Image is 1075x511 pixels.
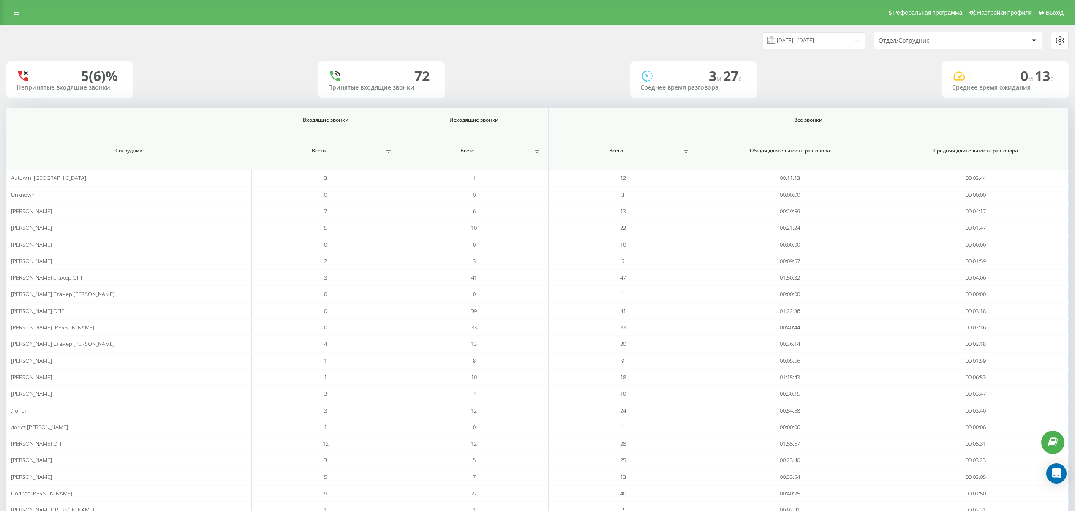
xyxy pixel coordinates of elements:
[697,452,883,468] td: 00:23:40
[11,174,86,182] span: Autowini [GEOGRAPHIC_DATA]
[620,489,626,497] span: 40
[697,269,883,286] td: 01:50:32
[81,68,118,84] div: 5 (6)%
[697,369,883,386] td: 01:15:43
[473,207,476,215] span: 6
[697,303,883,319] td: 01:22:36
[11,274,84,281] span: [PERSON_NAME] стажер ОПГ
[324,307,327,315] span: 0
[697,319,883,336] td: 00:40:44
[620,473,626,481] span: 13
[324,241,327,248] span: 0
[883,402,1069,419] td: 00:03:40
[11,440,64,447] span: [PERSON_NAME] ОПГ
[578,117,1038,123] span: Все звонки
[471,340,477,348] span: 13
[883,253,1069,269] td: 00:01:59
[620,207,626,215] span: 13
[697,186,883,203] td: 00:00:00
[553,147,679,154] span: Всего
[324,290,327,298] span: 0
[324,456,327,464] span: 3
[256,147,382,154] span: Всего
[1035,67,1053,85] span: 13
[640,84,747,91] div: Среднее время разговора
[11,373,52,381] span: [PERSON_NAME]
[738,74,742,83] span: c
[473,174,476,182] span: 1
[404,147,530,154] span: Всего
[697,170,883,186] td: 00:11:13
[11,307,64,315] span: [PERSON_NAME] ОПГ
[411,117,537,123] span: Исходящие звонки
[620,274,626,281] span: 47
[473,473,476,481] span: 7
[879,37,980,44] div: Отдел/Сотрудник
[620,241,626,248] span: 10
[473,390,476,397] span: 7
[324,473,327,481] span: 5
[620,307,626,315] span: 41
[952,84,1059,91] div: Среднее время ожидания
[620,456,626,464] span: 25
[324,274,327,281] span: 3
[620,323,626,331] span: 33
[883,435,1069,452] td: 00:05:31
[883,469,1069,485] td: 00:03:05
[11,340,114,348] span: [PERSON_NAME] Стажер [PERSON_NAME]
[883,303,1069,319] td: 00:03:18
[471,307,477,315] span: 39
[471,373,477,381] span: 10
[11,473,52,481] span: [PERSON_NAME]
[621,357,624,364] span: 9
[324,224,327,231] span: 5
[620,224,626,231] span: 22
[11,290,114,298] span: [PERSON_NAME] Стажер [PERSON_NAME]
[471,440,477,447] span: 12
[697,402,883,419] td: 00:54:58
[697,386,883,402] td: 00:30:15
[697,253,883,269] td: 00:09:57
[883,369,1069,386] td: 00:06:53
[11,489,72,497] span: Полігас [PERSON_NAME]
[883,452,1069,468] td: 00:03:23
[324,423,327,431] span: 1
[1050,74,1053,83] span: c
[324,174,327,182] span: 3
[697,336,883,352] td: 00:36:14
[883,286,1069,302] td: 00:00:00
[893,9,962,16] span: Реферальная программа
[883,203,1069,220] td: 00:04:17
[11,241,52,248] span: [PERSON_NAME]
[473,241,476,248] span: 0
[620,373,626,381] span: 18
[883,186,1069,203] td: 00:00:00
[883,386,1069,402] td: 00:03:47
[620,340,626,348] span: 20
[621,257,624,265] span: 5
[883,170,1069,186] td: 00:03:44
[11,423,68,431] span: логіст [PERSON_NAME]
[1046,9,1064,16] span: Выход
[22,147,235,154] span: Сотрудник
[697,435,883,452] td: 01:55:57
[471,224,477,231] span: 10
[1021,67,1035,85] span: 0
[11,323,94,331] span: [PERSON_NAME] [PERSON_NAME]
[473,423,476,431] span: 0
[473,357,476,364] span: 8
[620,174,626,182] span: 12
[697,485,883,502] td: 00:40:25
[473,257,476,265] span: 3
[471,489,477,497] span: 22
[324,407,327,414] span: 3
[620,390,626,397] span: 10
[697,236,883,253] td: 00:00:00
[324,323,327,331] span: 0
[883,220,1069,236] td: 00:01:47
[11,357,52,364] span: [PERSON_NAME]
[620,440,626,447] span: 28
[328,84,435,91] div: Принятые входящие звонки
[697,469,883,485] td: 00:33:54
[697,286,883,302] td: 00:00:00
